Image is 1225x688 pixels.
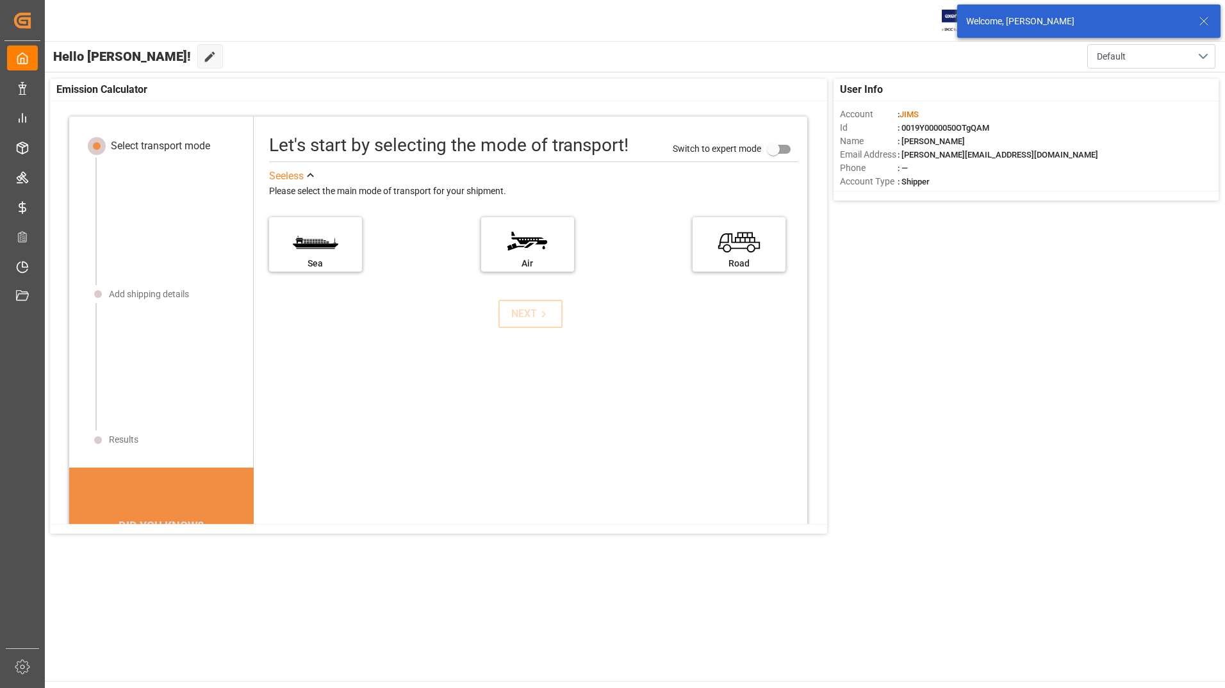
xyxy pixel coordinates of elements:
img: Exertis%20JAM%20-%20Email%20Logo.jpg_1722504956.jpg [942,10,986,32]
div: DID YOU KNOW? [69,512,254,539]
span: : [PERSON_NAME][EMAIL_ADDRESS][DOMAIN_NAME] [898,150,1098,160]
div: Air [488,257,568,270]
span: Name [840,135,898,148]
span: Hello [PERSON_NAME]! [53,44,191,69]
span: : 0019Y0000050OTgQAM [898,123,989,133]
span: : Shipper [898,177,930,186]
div: Please select the main mode of transport for your shipment. [269,184,798,199]
div: See less [269,168,304,184]
div: Let's start by selecting the mode of transport! [269,132,629,159]
span: Default [1097,50,1126,63]
span: Account [840,108,898,121]
button: open menu [1087,44,1215,69]
span: JIMS [900,110,919,119]
div: Road [699,257,779,270]
div: NEXT [511,306,550,322]
div: Results [109,433,138,446]
div: Welcome, [PERSON_NAME] [966,15,1187,28]
span: User Info [840,82,883,97]
span: : [898,110,919,119]
span: Phone [840,161,898,175]
span: Switch to expert mode [673,143,761,153]
button: NEXT [498,300,563,328]
span: : [PERSON_NAME] [898,136,965,146]
div: Add shipping details [109,288,189,301]
span: : — [898,163,908,173]
div: Sea [275,257,356,270]
span: Id [840,121,898,135]
span: Account Type [840,175,898,188]
div: Select transport mode [111,138,210,154]
span: Email Address [840,148,898,161]
span: Emission Calculator [56,82,147,97]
